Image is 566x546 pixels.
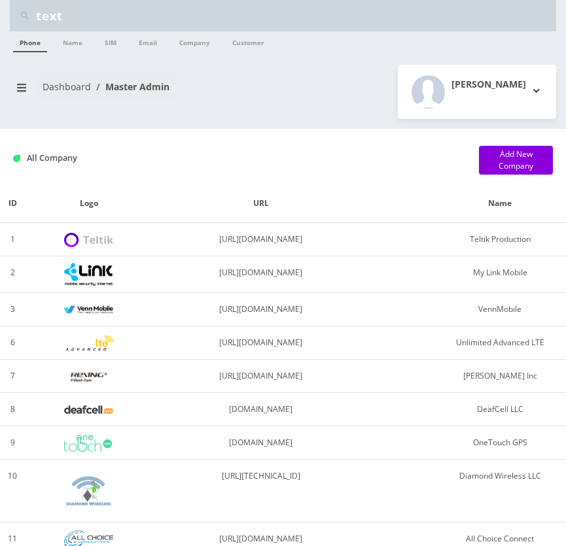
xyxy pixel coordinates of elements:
a: Company [173,31,217,51]
td: [URL][DOMAIN_NAME] [153,256,370,293]
th: Logo [25,184,152,223]
img: DeafCell LLC [64,405,113,414]
img: Unlimited Advanced LTE [64,335,113,352]
a: Dashboard [43,80,91,93]
img: OneTouch GPS [64,435,113,452]
td: [URL][TECHNICAL_ID] [153,460,370,522]
td: [DOMAIN_NAME] [153,426,370,460]
button: [PERSON_NAME] [398,65,556,119]
a: Email [132,31,164,51]
img: My Link Mobile [64,263,113,286]
img: All Company [13,155,20,162]
th: URL [153,184,370,223]
a: Customer [226,31,271,51]
a: Add New Company [479,146,553,175]
a: Phone [13,31,47,52]
h2: [PERSON_NAME] [451,79,526,90]
a: SIM [98,31,123,51]
td: [URL][DOMAIN_NAME] [153,326,370,360]
h1: All Company [13,153,459,163]
td: [DOMAIN_NAME] [153,393,370,426]
a: Name [56,31,89,51]
li: Master Admin [91,80,169,94]
td: [URL][DOMAIN_NAME] [153,360,370,393]
img: Teltik Production [64,233,113,248]
img: Rexing Inc [64,371,113,383]
input: Search Teltik [36,3,553,28]
td: [URL][DOMAIN_NAME] [153,223,370,256]
img: Diamond Wireless LLC [64,466,113,515]
td: [URL][DOMAIN_NAME] [153,293,370,326]
nav: breadcrumb [10,73,274,111]
img: VennMobile [64,305,113,315]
